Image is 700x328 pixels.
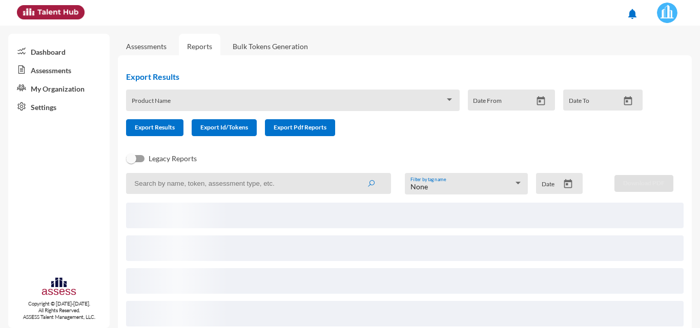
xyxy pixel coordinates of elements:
[126,173,391,194] input: Search by name, token, assessment type, etc.
[149,152,197,165] span: Legacy Reports
[410,182,428,191] span: None
[224,34,316,59] a: Bulk Tokens Generation
[619,96,637,106] button: Open calendar
[8,79,110,97] a: My Organization
[623,179,665,187] span: Download PDF
[8,42,110,60] a: Dashboard
[8,300,110,320] p: Copyright © [DATE]-[DATE]. All Rights Reserved. ASSESS Talent Management, LLC.
[41,276,76,298] img: assesscompany-logo.png
[192,119,257,136] button: Export Id/Tokens
[614,175,673,192] button: Download PDF
[626,8,639,20] mat-icon: notifications
[126,119,183,136] button: Export Results
[8,60,110,79] a: Assessments
[179,34,220,59] a: Reports
[265,119,335,136] button: Export Pdf Reports
[126,72,651,81] h2: Export Results
[126,42,167,51] a: Assessments
[559,179,577,189] button: Open calendar
[532,96,550,106] button: Open calendar
[274,123,326,131] span: Export Pdf Reports
[200,123,248,131] span: Export Id/Tokens
[135,123,175,131] span: Export Results
[8,97,110,116] a: Settings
